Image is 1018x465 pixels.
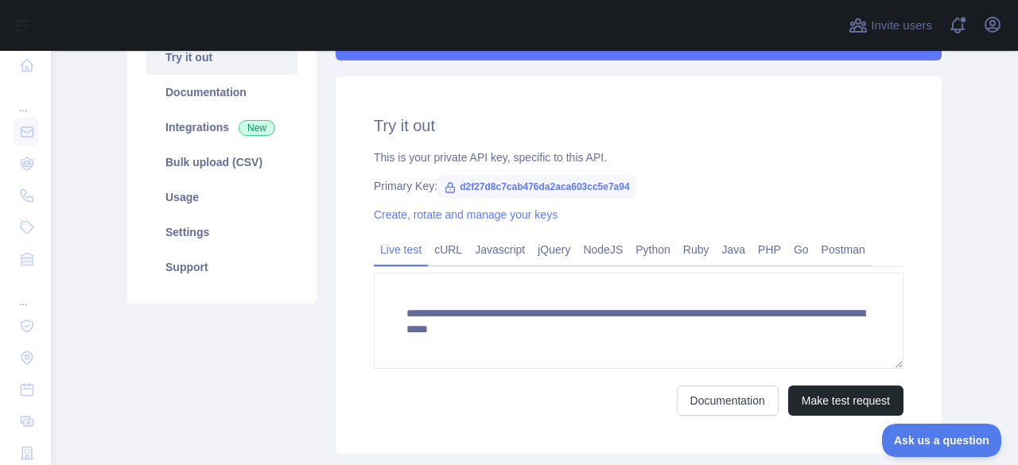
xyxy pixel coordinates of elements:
[428,237,468,262] a: cURL
[531,237,577,262] a: jQuery
[374,237,428,262] a: Live test
[845,13,935,38] button: Invite users
[882,424,1002,457] iframe: Toggle Customer Support
[146,250,297,285] a: Support
[716,237,752,262] a: Java
[629,237,677,262] a: Python
[374,208,558,221] a: Create, rotate and manage your keys
[13,83,38,114] div: ...
[677,386,779,416] a: Documentation
[374,178,903,194] div: Primary Key:
[146,215,297,250] a: Settings
[146,110,297,145] a: Integrations New
[239,120,275,136] span: New
[374,114,903,137] h2: Try it out
[437,175,636,199] span: d2f27d8c7cab476da2aca603cc5e7a94
[871,17,932,35] span: Invite users
[146,40,297,75] a: Try it out
[815,237,872,262] a: Postman
[787,237,815,262] a: Go
[146,180,297,215] a: Usage
[788,386,903,416] button: Make test request
[374,149,903,165] div: This is your private API key, specific to this API.
[13,277,38,308] div: ...
[146,145,297,180] a: Bulk upload (CSV)
[146,75,297,110] a: Documentation
[468,237,531,262] a: Javascript
[577,237,629,262] a: NodeJS
[752,237,787,262] a: PHP
[677,237,716,262] a: Ruby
